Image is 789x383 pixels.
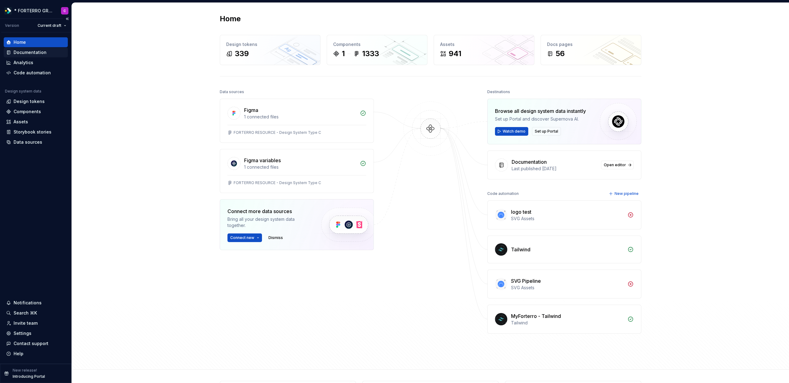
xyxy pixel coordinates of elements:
[495,107,586,115] div: Browse all design system data instantly
[14,60,33,66] div: Analytics
[503,129,525,134] span: Watch demo
[604,163,626,167] span: Open editor
[38,23,61,28] span: Current draft
[4,328,68,338] a: Settings
[4,318,68,328] a: Invite team
[63,8,66,13] div: C
[615,191,639,196] span: New pipeline
[220,14,241,24] h2: Home
[13,374,45,379] p: Introducing Portal
[14,109,41,115] div: Components
[4,137,68,147] a: Data sources
[13,368,37,373] p: New release!
[4,308,68,318] button: Search ⌘K
[220,88,244,96] div: Data sources
[495,116,586,122] div: Set up Portal and discover Supernova AI.
[230,235,254,240] span: Connect new
[226,41,314,47] div: Design tokens
[511,246,530,253] div: Tailwind
[541,35,641,65] a: Docs pages56
[487,88,510,96] div: Destinations
[244,106,258,114] div: Figma
[333,41,421,47] div: Components
[234,130,321,135] div: FORTERRO RESOURCE - Design System Type C
[556,49,565,59] div: 56
[342,49,345,59] div: 1
[4,107,68,117] a: Components
[4,117,68,127] a: Assets
[234,180,321,185] div: FORTERRO RESOURCE - Design System Type C
[235,49,249,59] div: 339
[14,340,48,347] div: Contact support
[607,189,641,198] button: New pipeline
[4,339,68,348] button: Contact support
[547,41,635,47] div: Docs pages
[535,129,558,134] span: Set up Portal
[512,166,597,172] div: Last published [DATE]
[511,320,624,326] div: Tailwind
[14,300,42,306] div: Notifications
[14,98,45,105] div: Design tokens
[227,216,311,229] div: Bring all your design system data together.
[4,7,12,14] img: 19b433f1-4eb9-4ddc-9788-ff6ca78edb97.png
[449,49,461,59] div: 941
[511,208,531,216] div: logo test
[35,21,69,30] button: Current draft
[5,89,41,94] div: Design system data
[511,312,561,320] div: MyForterro - Tailwind
[4,47,68,57] a: Documentation
[14,39,26,45] div: Home
[511,277,541,285] div: SVG Pipeline
[14,129,51,135] div: Storybook stories
[434,35,534,65] a: Assets941
[14,330,31,336] div: Settings
[14,8,54,14] div: * FORTERRO GROUP *
[244,114,356,120] div: 1 connected files
[14,320,38,326] div: Invite team
[5,23,19,28] div: Version
[14,351,23,357] div: Help
[227,208,311,215] div: Connect more data sources
[220,35,321,65] a: Design tokens339
[532,127,561,136] button: Set up Portal
[227,233,262,242] button: Connect new
[220,149,374,193] a: Figma variables1 connected filesFORTERRO RESOURCE - Design System Type C
[511,285,624,291] div: SVG Assets
[327,35,427,65] a: Components11333
[244,164,356,170] div: 1 connected files
[512,158,547,166] div: Documentation
[4,127,68,137] a: Storybook stories
[511,216,624,222] div: SVG Assets
[601,161,634,169] a: Open editor
[440,41,528,47] div: Assets
[362,49,379,59] div: 1333
[4,298,68,308] button: Notifications
[14,49,47,56] div: Documentation
[244,157,281,164] div: Figma variables
[14,139,42,145] div: Data sources
[487,189,519,198] div: Code automation
[4,97,68,106] a: Design tokens
[14,70,51,76] div: Code automation
[4,58,68,68] a: Analytics
[495,127,528,136] button: Watch demo
[14,310,37,316] div: Search ⌘K
[220,99,374,143] a: Figma1 connected filesFORTERRO RESOURCE - Design System Type C
[266,233,286,242] button: Dismiss
[4,349,68,359] button: Help
[14,119,28,125] div: Assets
[4,68,68,78] a: Code automation
[1,4,70,17] button: * FORTERRO GROUP *C
[268,235,283,240] span: Dismiss
[4,37,68,47] a: Home
[63,14,72,23] button: Collapse sidebar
